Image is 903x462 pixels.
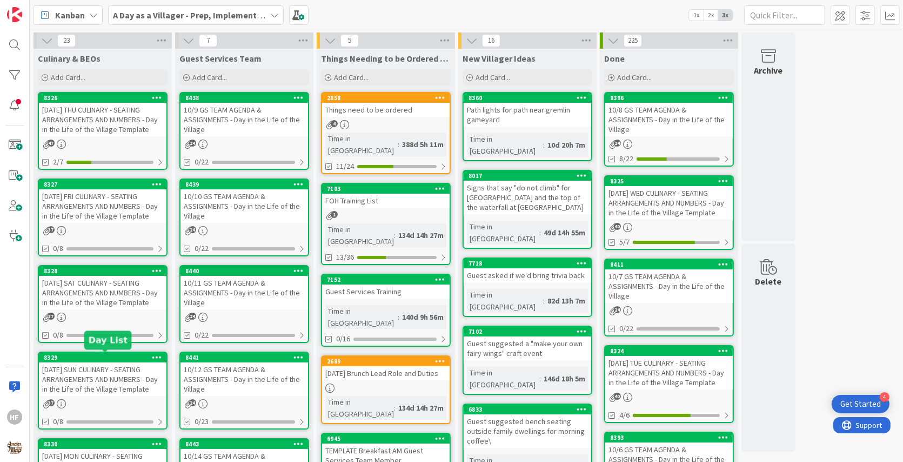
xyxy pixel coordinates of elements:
div: 8438 [180,93,308,103]
span: 4 [331,120,338,127]
div: [DATE] THU CULINARY - SEATING ARRANGEMENTS AND NUMBERS - Day in the Life of the Village Template [39,103,166,136]
span: 4/6 [619,410,630,421]
div: 6833 [469,406,591,413]
div: 10/11 GS TEAM AGENDA & ASSIGNMENTS - Day in the Life of the Village [180,276,308,309]
span: Culinary & BEOs [38,53,101,64]
span: Kanban [55,9,85,22]
div: Signs that say "do not climb" for [GEOGRAPHIC_DATA] and the top of the waterfall at [GEOGRAPHIC_D... [464,181,591,214]
span: 1 [331,211,338,218]
div: Delete [755,275,782,288]
span: : [394,402,396,414]
span: : [543,295,545,307]
div: [DATE] Brunch Lead Role and Duties [322,366,450,380]
img: Visit kanbanzone.com [7,7,22,22]
div: 2689[DATE] Brunch Lead Role and Duties [322,357,450,380]
span: : [539,227,541,239]
span: 2x [704,10,718,21]
div: Time in [GEOGRAPHIC_DATA] [467,221,539,245]
div: [DATE] FRI CULINARY - SEATING ARRANGEMENTS AND NUMBERS - Day in the Life of the Village Template [39,189,166,223]
div: Path lights for path near gremlin gameyard [464,103,591,127]
span: Things Needing to be Ordered - PUT IN CARD, Don't make new card [321,53,451,64]
div: 7152 [327,276,450,283]
div: 8360 [464,93,591,103]
div: 10/12 GS TEAM AGENDA & ASSIGNMENTS - Day in the Life of the Village [180,362,308,396]
div: Time in [GEOGRAPHIC_DATA] [325,305,398,329]
div: 8326[DATE] THU CULINARY - SEATING ARRANGEMENTS AND NUMBERS - Day in the Life of the Village Template [39,93,166,136]
div: 10d 20h 7m [545,139,588,151]
div: 8327 [44,181,166,188]
div: 8441 [180,353,308,362]
img: avatar [7,440,22,455]
div: 7718 [469,260,591,267]
div: 8439 [180,180,308,189]
span: : [398,311,399,323]
div: Time in [GEOGRAPHIC_DATA] [467,367,539,391]
div: 8438 [185,94,308,102]
div: 2689 [327,358,450,365]
h5: Day List [89,335,128,345]
div: 2689 [322,357,450,366]
div: 10/7 GS TEAM AGENDA & ASSIGNMENTS - Day in the Life of the Village [605,269,733,303]
div: HF [7,410,22,425]
div: 8439 [185,181,308,188]
span: 24 [614,140,621,147]
div: 8324 [610,347,733,355]
span: 5/7 [619,236,630,248]
div: 7152Guest Services Training [322,275,450,299]
div: 6945 [322,434,450,444]
div: 8329 [39,353,166,362]
span: 24 [189,313,196,320]
span: Add Card... [51,72,85,82]
div: 7152 [322,275,450,285]
span: 225 [624,34,642,47]
div: 7718 [464,259,591,268]
div: [DATE] SUN CULINARY - SEATING ARRANGEMENTS AND NUMBERS - Day in the Life of the Village Template [39,362,166,396]
div: FOH Training List [322,194,450,208]
div: 8017Signs that say "do not climb" for [GEOGRAPHIC_DATA] and the top of the waterfall at [GEOGRAPH... [464,171,591,214]
div: 8396 [610,94,733,102]
div: 2858 [327,94,450,102]
div: Get Started [840,399,881,410]
div: 8327[DATE] FRI CULINARY - SEATING ARRANGEMENTS AND NUMBERS - Day in the Life of the Village Template [39,180,166,223]
div: 2858 [322,93,450,103]
div: 10/8 GS TEAM AGENDA & ASSIGNMENTS - Day in the Life of the Village [605,103,733,136]
div: 8393 [610,434,733,441]
span: 5 [340,34,359,47]
div: 146d 18h 5m [541,373,588,385]
div: 8328 [44,267,166,275]
div: 843910/10 GS TEAM AGENDA & ASSIGNMENTS - Day in the Life of the Village [180,180,308,223]
div: 82d 13h 7m [545,295,588,307]
span: 23 [57,34,76,47]
div: 8411 [605,260,733,269]
span: Guest Services Team [179,53,262,64]
div: Things need to be ordered [322,103,450,117]
div: 8441 [185,354,308,361]
div: 8330 [44,440,166,448]
div: 8327 [39,180,166,189]
div: 8328[DATE] SAT CULINARY - SEATING ARRANGEMENTS AND NUMBERS - Day in the Life of the Village Template [39,266,166,309]
div: [DATE] WED CULINARY - SEATING ARRANGEMENTS AND NUMBERS - Day in the Life of the Village Template [605,186,733,220]
div: 8324 [605,346,733,356]
div: 839610/8 GS TEAM AGENDA & ASSIGNMENTS - Day in the Life of the Village [605,93,733,136]
span: 37 [48,226,55,233]
span: 24 [189,226,196,233]
div: [DATE] TUE CULINARY - SEATING ARRANGEMENTS AND NUMBERS - Day in the Life of the Village Template [605,356,733,390]
div: 8396 [605,93,733,103]
div: 841110/7 GS TEAM AGENDA & ASSIGNMENTS - Day in the Life of the Village [605,260,733,303]
span: 37 [48,313,55,320]
div: 6945 [327,435,450,443]
div: 8324[DATE] TUE CULINARY - SEATING ARRANGEMENTS AND NUMBERS - Day in the Life of the Village Template [605,346,733,390]
span: Support [23,2,49,15]
span: 16 [482,34,500,47]
div: 8411 [610,261,733,268]
div: 8330 [39,439,166,449]
div: 6833Guest suggested bench seating outside family dwellings for morning coffee\ [464,405,591,448]
div: Guest suggested a "make your own fairy wings" craft event [464,336,591,360]
div: 8017 [464,171,591,181]
span: 0/23 [195,416,209,427]
span: : [394,229,396,241]
div: Time in [GEOGRAPHIC_DATA] [325,396,394,420]
div: 6833 [464,405,591,414]
span: 8/22 [619,153,633,164]
div: 8326 [39,93,166,103]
